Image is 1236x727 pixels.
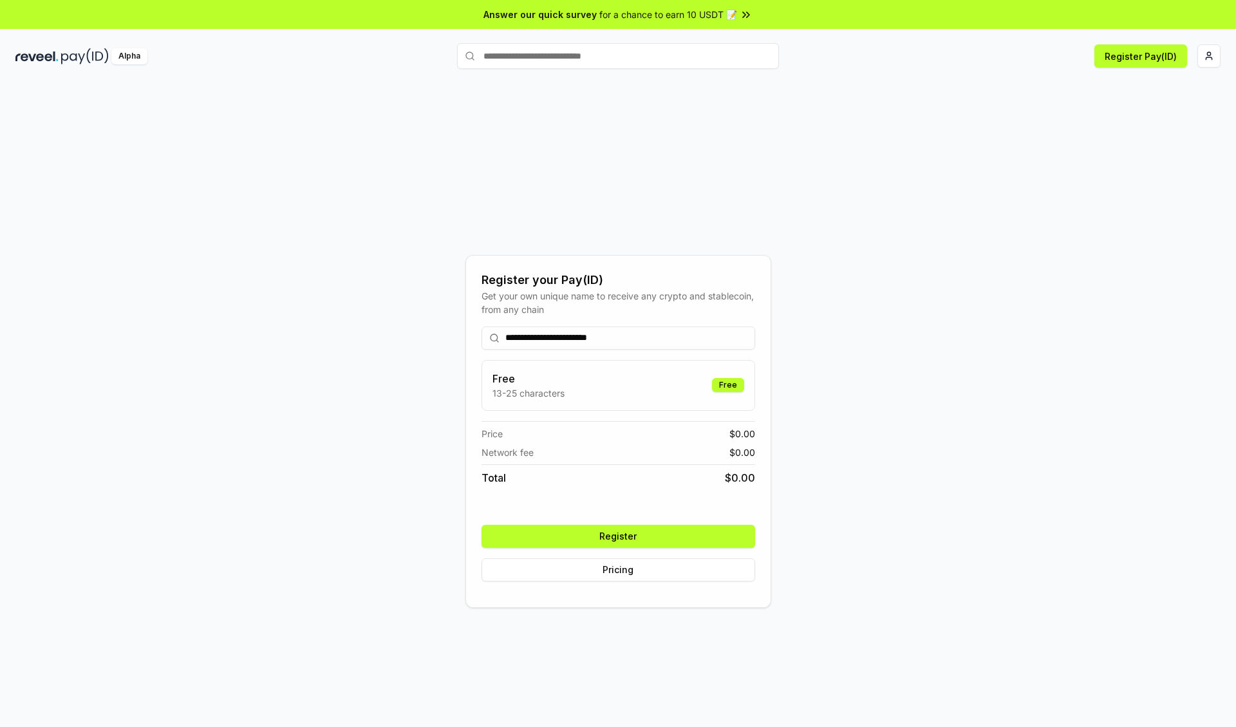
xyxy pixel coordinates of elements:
[15,48,59,64] img: reveel_dark
[492,371,565,386] h3: Free
[483,8,597,21] span: Answer our quick survey
[482,525,755,548] button: Register
[111,48,147,64] div: Alpha
[482,289,755,316] div: Get your own unique name to receive any crypto and stablecoin, from any chain
[729,427,755,440] span: $ 0.00
[725,470,755,486] span: $ 0.00
[712,378,744,392] div: Free
[729,446,755,459] span: $ 0.00
[482,427,503,440] span: Price
[1094,44,1187,68] button: Register Pay(ID)
[482,446,534,459] span: Network fee
[492,386,565,400] p: 13-25 characters
[482,470,506,486] span: Total
[599,8,737,21] span: for a chance to earn 10 USDT 📝
[61,48,109,64] img: pay_id
[482,271,755,289] div: Register your Pay(ID)
[482,558,755,581] button: Pricing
